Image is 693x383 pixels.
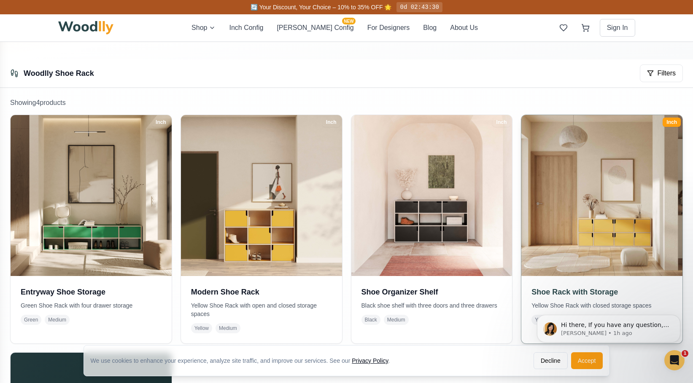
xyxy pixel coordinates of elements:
[45,315,70,325] span: Medium
[367,23,410,33] button: For Designers
[229,23,263,33] button: Inch Config
[10,98,683,108] p: Showing 4 product s
[361,315,380,325] span: Black
[191,323,212,333] span: Yellow
[251,4,391,11] span: 🔄 Your Discount, Your Choice – 10% to 35% OFF 🌟
[361,301,502,310] p: Black shoe shelf with three doors and three drawers
[423,23,437,33] button: Blog
[277,23,353,33] button: [PERSON_NAME] ConfigNEW
[664,350,685,370] iframe: Intercom live chat
[600,19,635,37] button: Sign In
[21,286,162,298] h3: Entryway Shoe Storage
[534,352,568,369] button: Decline
[524,297,693,360] iframe: Intercom notifications message
[11,115,172,276] img: Entryway Shoe Storage
[216,323,240,333] span: Medium
[396,2,442,12] div: 0d 02:43:30
[352,357,388,364] a: Privacy Policy
[384,315,409,325] span: Medium
[191,301,332,318] p: Yellow Shoe Rack with open and closed storage spaces
[152,118,170,127] div: Inch
[640,64,683,82] button: Filters
[571,352,603,369] button: Accept
[21,301,162,310] p: Green Shoe Rack with four drawer storage
[191,286,332,298] h3: Modern Shoe Rack
[493,118,511,127] div: Inch
[58,21,114,35] img: Woodlly
[518,111,687,280] img: Shoe Rack with Storage
[531,286,672,298] h3: Shoe Rack with Storage
[91,356,397,365] div: We use cookies to enhance your experience, analyze site traffic, and improve our services. See our .
[21,315,41,325] span: Green
[657,68,676,78] span: Filters
[361,286,502,298] h3: Shoe Organizer Shelf
[351,115,512,276] img: Shoe Organizer Shelf
[450,23,478,33] button: About Us
[24,69,94,78] a: Woodlly Shoe Rack
[322,118,340,127] div: Inch
[191,23,216,33] button: Shop
[181,115,342,276] img: Modern Shoe Rack
[682,350,688,357] span: 1
[663,118,681,127] div: Inch
[342,18,355,24] span: NEW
